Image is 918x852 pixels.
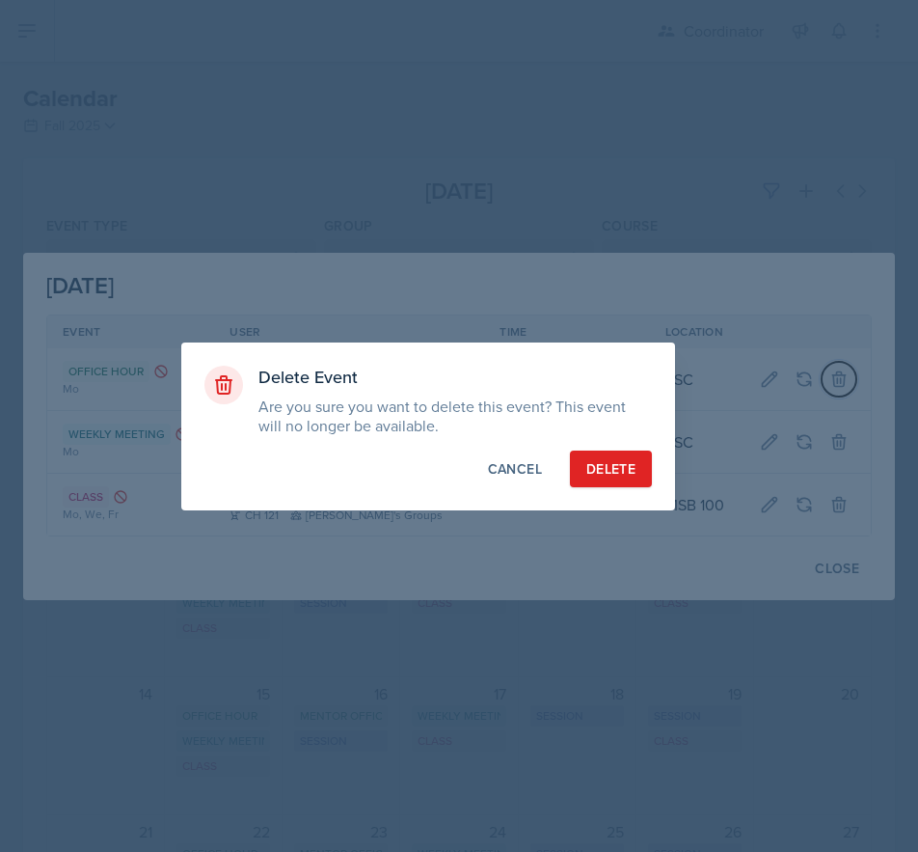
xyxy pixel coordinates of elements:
button: Cancel [472,451,558,487]
p: Are you sure you want to delete this event? This event will no longer be available. [258,397,652,435]
h3: Delete Event [258,366,652,389]
div: Delete [586,459,635,479]
button: Delete [570,451,652,487]
div: Cancel [488,459,542,479]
